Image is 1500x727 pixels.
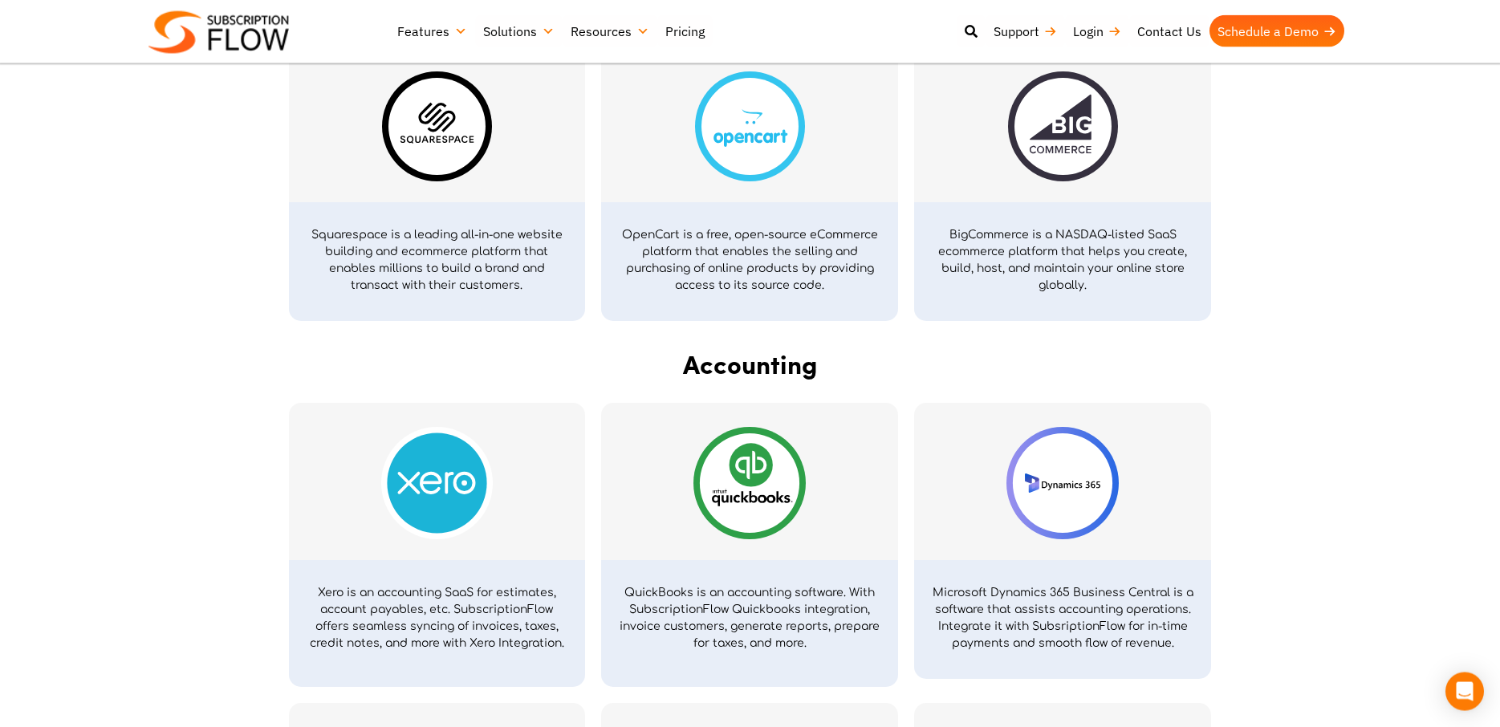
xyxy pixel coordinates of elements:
[382,71,492,181] img: SquareSpace-logo
[563,15,657,47] a: Resources
[1209,15,1344,47] a: Schedule a Demo
[930,226,1195,294] p: BigCommerce is a NASDAQ-listed SaaS ecommerce platform that helps you create, build, host, and ma...
[1008,71,1118,181] img: bigcommerce-logo
[1065,15,1129,47] a: Login
[148,11,289,54] img: Subscriptionflow
[930,584,1195,652] p: Microsoft Dynamics 365 Business Central is a software that assists accounting operations. Integra...
[693,427,806,539] img: QuickBooks-logo
[986,15,1065,47] a: Support
[1006,427,1119,539] img: Microsoft Dynamics 365
[617,226,882,294] p: OpenCart is a free, open-source eCommerce platform that enables the selling and purchasing of onl...
[475,15,563,47] a: Solutions
[1129,15,1209,47] a: Contact Us
[281,349,1220,379] h2: Accounting
[305,226,570,294] p: Squarespace is a leading all-in-one website building and ecommerce platform that enables millions...
[381,427,494,539] img: Xero-logo
[305,584,570,652] p: Xero is an accounting SaaS for estimates, account payables, etc. SubscriptionFlow offers seamless...
[657,15,713,47] a: Pricing
[1445,672,1484,711] div: Open Intercom Messenger
[389,15,475,47] a: Features
[695,71,805,181] img: opencart-logo
[617,584,882,652] p: QuickBooks is an accounting software. With SubscriptionFlow Quickbooks integration, invoice custo...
